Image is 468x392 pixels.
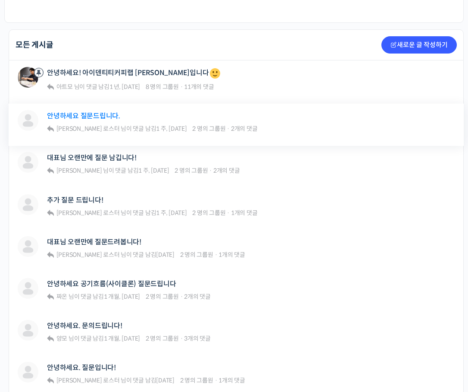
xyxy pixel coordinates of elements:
span: 2 명의 그룹원 [146,293,179,300]
a: [DATE] [156,251,175,259]
span: 3개의 댓글 [184,335,211,342]
a: 짜온 [55,293,67,300]
span: [PERSON_NAME] 로스터 [56,251,120,259]
a: 1 개월, [DATE] [104,335,140,342]
a: 대표님 오랜만에 질문드려봅니다! [47,238,141,246]
span: 님이 댓글 남김 [55,125,187,133]
a: 안녕하세요! 아이덴티티커피랩 [PERSON_NAME]입니다 [47,67,222,80]
span: 님이 댓글 남김 [55,83,140,91]
a: [PERSON_NAME] 로스터 [55,376,120,384]
span: 2 명의 그룹원 [180,251,213,259]
span: 아트모 [56,83,73,91]
span: · [227,209,230,217]
span: 2 명의 그룹원 [192,209,225,217]
span: · [209,167,212,174]
span: 님이 댓글 남김 [55,293,140,300]
span: 양모 [56,335,68,342]
span: 1개의 댓글 [218,376,245,384]
span: 1개의 댓글 [231,209,258,217]
span: 짜온 [56,293,68,300]
a: 안녕하세요 질문드립니다. [47,112,120,120]
span: 2 명의 그룹원 [146,335,179,342]
span: 8 명의 그룹원 [146,83,179,91]
a: 대화 [57,274,111,295]
span: · [215,376,218,384]
a: 1 주, [DATE] [156,209,187,217]
span: 님이 댓글 남김 [55,376,175,384]
a: 1 년, [DATE] [109,83,140,91]
a: [DATE] [156,376,175,384]
span: 2 명의 그룹원 [175,167,208,174]
span: · [227,125,230,133]
span: [PERSON_NAME] 로스터 [56,125,120,133]
span: 2 명의 그룹원 [192,125,225,133]
span: 홈 [27,287,32,294]
span: · [180,293,183,300]
a: 새로운 글 작성하기 [381,36,457,54]
span: 님이 댓글 남김 [55,335,140,342]
span: 2 명의 그룹원 [180,376,213,384]
a: 설정 [111,274,165,295]
a: [PERSON_NAME] 로스터 [55,125,120,133]
span: 2개의 댓글 [213,167,240,174]
a: 아트모 [55,83,73,91]
span: 2개의 댓글 [184,293,211,300]
span: 님이 댓글 남김 [55,251,175,259]
span: 님이 댓글 남김 [55,167,169,174]
a: 1 개월, [DATE] [104,293,140,300]
a: 안녕하세요 공기흐름(사이클론) 질문드립니다 [47,280,176,288]
a: 양모 [55,335,67,342]
span: [PERSON_NAME] 로스터 [56,209,120,217]
span: 2개의 댓글 [231,125,258,133]
h2: 모든 게시글 [16,41,53,49]
a: 추가 질문 드립니다! [47,196,103,204]
a: 1 주, [DATE] [138,167,169,174]
a: 안녕하세요. 질문입니다! [47,364,116,372]
a: [PERSON_NAME] 로스터 [55,251,120,259]
span: [PERSON_NAME] 로스터 [56,376,120,384]
span: 설정 [133,287,144,294]
span: · [215,251,218,259]
span: 1개의 댓글 [218,251,245,259]
span: · [180,335,183,342]
img: 🙂 [210,68,220,79]
span: 님이 댓글 남김 [55,209,187,217]
span: 11개의 댓글 [184,83,214,91]
a: 홈 [3,274,57,295]
a: 대표님 오랜만에 질문 남깁니다! [47,154,137,162]
span: 대화 [79,287,89,294]
span: · [180,83,183,91]
span: [PERSON_NAME] [56,167,102,174]
a: [PERSON_NAME] [55,167,102,174]
a: [PERSON_NAME] 로스터 [55,209,120,217]
a: 1 주, [DATE] [156,125,187,133]
a: 안녕하세요. 문의드립니다! [47,322,122,330]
